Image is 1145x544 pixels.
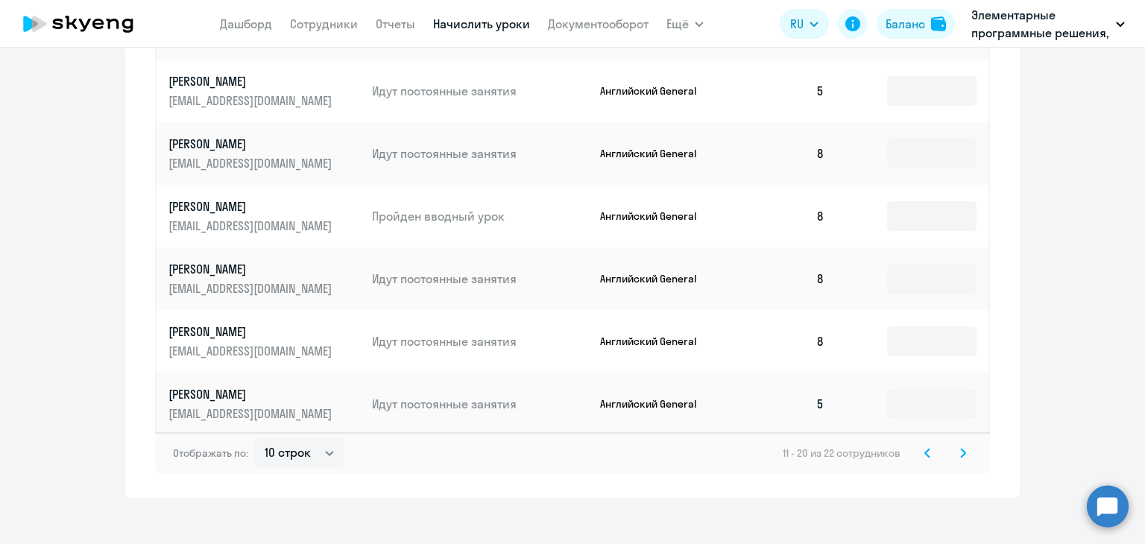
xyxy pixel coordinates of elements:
[168,136,360,171] a: [PERSON_NAME][EMAIL_ADDRESS][DOMAIN_NAME]
[168,198,360,234] a: [PERSON_NAME][EMAIL_ADDRESS][DOMAIN_NAME]
[290,16,358,31] a: Сотрудники
[548,16,649,31] a: Документооборот
[600,397,712,411] p: Английский General
[372,208,588,224] p: Пройден вводный урок
[877,9,955,39] button: Балансbalance
[372,271,588,287] p: Идут постоянные занятия
[732,122,836,185] td: 8
[168,73,335,89] p: [PERSON_NAME]
[173,446,248,460] span: Отображать по:
[168,261,335,277] p: [PERSON_NAME]
[372,333,588,350] p: Идут постоянные занятия
[168,405,335,422] p: [EMAIL_ADDRESS][DOMAIN_NAME]
[732,310,836,373] td: 8
[666,15,689,33] span: Ещё
[168,343,335,359] p: [EMAIL_ADDRESS][DOMAIN_NAME]
[732,373,836,435] td: 5
[600,209,712,223] p: Английский General
[168,136,335,152] p: [PERSON_NAME]
[600,335,712,348] p: Английский General
[964,6,1132,42] button: Элементарные программные решения, ЭЛЕМЕНТАРНЫЕ ПРОГРАММНЫЕ РЕШЕНИЯ, ООО
[600,84,712,98] p: Английский General
[433,16,530,31] a: Начислить уроки
[168,73,360,109] a: [PERSON_NAME][EMAIL_ADDRESS][DOMAIN_NAME]
[168,198,335,215] p: [PERSON_NAME]
[372,83,588,99] p: Идут постоянные занятия
[931,16,946,31] img: balance
[168,218,335,234] p: [EMAIL_ADDRESS][DOMAIN_NAME]
[886,15,925,33] div: Баланс
[732,60,836,122] td: 5
[168,155,335,171] p: [EMAIL_ADDRESS][DOMAIN_NAME]
[790,15,804,33] span: RU
[732,247,836,310] td: 8
[780,9,829,39] button: RU
[220,16,272,31] a: Дашборд
[372,396,588,412] p: Идут постоянные занятия
[168,386,335,402] p: [PERSON_NAME]
[168,323,360,359] a: [PERSON_NAME][EMAIL_ADDRESS][DOMAIN_NAME]
[666,9,704,39] button: Ещё
[372,145,588,162] p: Идут постоянные занятия
[376,16,415,31] a: Отчеты
[600,147,712,160] p: Английский General
[971,6,1110,42] p: Элементарные программные решения, ЭЛЕМЕНТАРНЫЕ ПРОГРАММНЫЕ РЕШЕНИЯ, ООО
[168,386,360,422] a: [PERSON_NAME][EMAIL_ADDRESS][DOMAIN_NAME]
[783,446,900,460] span: 11 - 20 из 22 сотрудников
[732,185,836,247] td: 8
[600,272,712,285] p: Английский General
[168,261,360,297] a: [PERSON_NAME][EMAIL_ADDRESS][DOMAIN_NAME]
[168,323,335,340] p: [PERSON_NAME]
[168,280,335,297] p: [EMAIL_ADDRESS][DOMAIN_NAME]
[168,92,335,109] p: [EMAIL_ADDRESS][DOMAIN_NAME]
